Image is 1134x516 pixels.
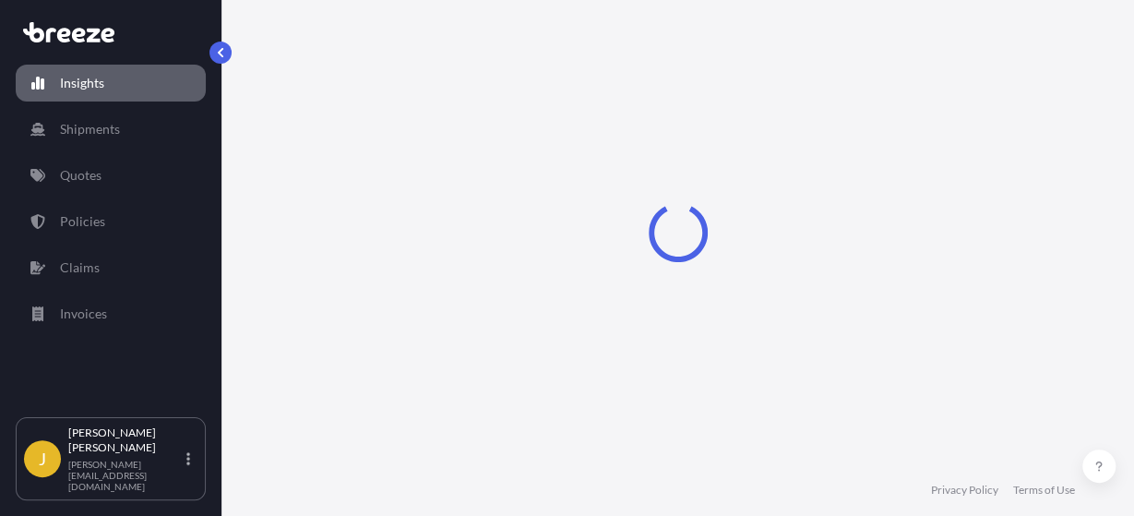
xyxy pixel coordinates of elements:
[68,426,183,455] p: [PERSON_NAME] [PERSON_NAME]
[60,212,105,231] p: Policies
[68,459,183,492] p: [PERSON_NAME][EMAIL_ADDRESS][DOMAIN_NAME]
[16,111,206,148] a: Shipments
[16,203,206,240] a: Policies
[60,305,107,323] p: Invoices
[16,295,206,332] a: Invoices
[60,120,120,138] p: Shipments
[931,483,998,498] a: Privacy Policy
[60,74,104,92] p: Insights
[16,157,206,194] a: Quotes
[60,166,101,185] p: Quotes
[39,450,46,468] span: J
[16,65,206,102] a: Insights
[16,249,206,286] a: Claims
[60,258,100,277] p: Claims
[1013,483,1075,498] a: Terms of Use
